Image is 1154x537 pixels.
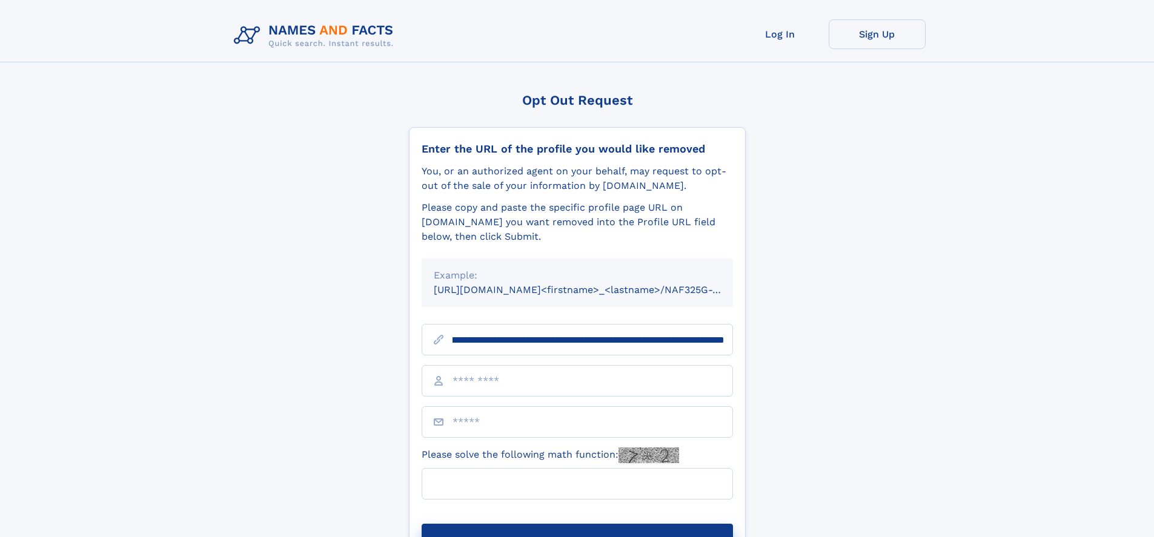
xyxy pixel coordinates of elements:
[732,19,829,49] a: Log In
[409,93,746,108] div: Opt Out Request
[422,200,733,244] div: Please copy and paste the specific profile page URL on [DOMAIN_NAME] you want removed into the Pr...
[422,447,679,463] label: Please solve the following math function:
[434,268,721,283] div: Example:
[422,142,733,156] div: Enter the URL of the profile you would like removed
[434,284,756,295] small: [URL][DOMAIN_NAME]<firstname>_<lastname>/NAF325G-xxxxxxxx
[829,19,926,49] a: Sign Up
[422,164,733,193] div: You, or an authorized agent on your behalf, may request to opt-out of the sale of your informatio...
[229,19,403,52] img: Logo Names and Facts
